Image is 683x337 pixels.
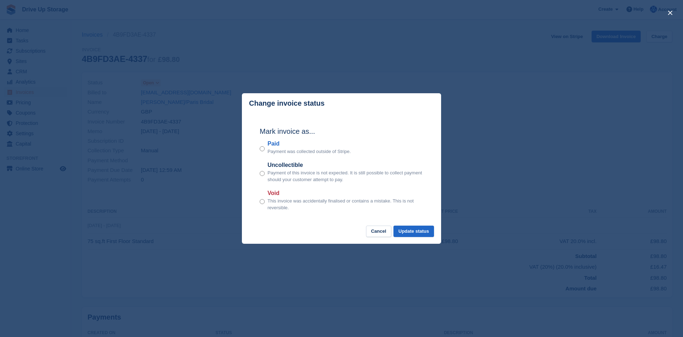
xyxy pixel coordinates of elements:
[268,198,423,211] p: This invoice was accidentally finalised or contains a mistake. This is not reversible.
[268,169,423,183] p: Payment of this invoice is not expected. It is still possible to collect payment should your cust...
[260,126,423,137] h2: Mark invoice as...
[268,161,423,169] label: Uncollectible
[393,226,434,237] button: Update status
[665,7,676,19] button: close
[268,139,351,148] label: Paid
[268,148,351,155] p: Payment was collected outside of Stripe.
[268,189,423,198] label: Void
[366,226,391,237] button: Cancel
[249,99,324,107] p: Change invoice status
